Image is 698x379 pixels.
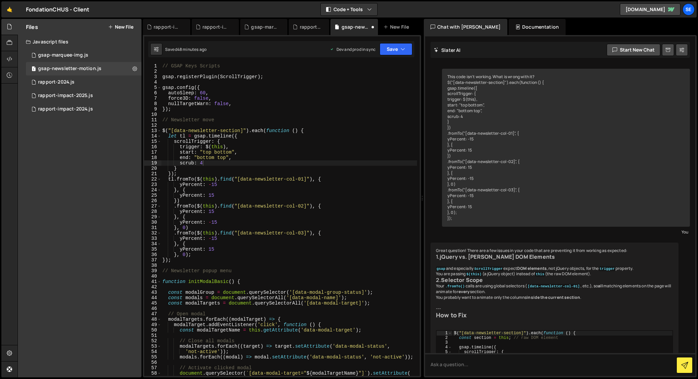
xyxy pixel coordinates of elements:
[144,144,161,150] div: 16
[38,93,93,99] div: rapport-impact-2025.js
[527,294,580,300] strong: inside the current section
[144,171,161,177] div: 21
[144,117,161,123] div: 11
[509,19,566,35] div: Documentation
[144,203,161,209] div: 27
[144,101,161,106] div: 8
[598,283,603,289] strong: all
[466,272,482,277] code: $(this)
[144,284,161,290] div: 42
[527,284,580,289] code: [data-newsletter-col-01]
[144,69,161,74] div: 2
[144,96,161,101] div: 7
[144,74,161,80] div: 3
[38,79,74,85] div: rapport-2024.js
[144,139,161,144] div: 15
[321,3,377,15] button: Code + Tools
[442,69,690,227] div: This code isn't working. What is wrong with it? $("[data-newsletter-section]").each(function () {...
[144,230,161,236] div: 32
[202,24,231,30] div: rapport-impact-2024.js
[437,340,452,345] div: 3
[144,274,161,279] div: 40
[144,279,161,284] div: 41
[38,52,88,58] div: gsap-marquee-img.js
[458,289,470,294] strong: every
[380,43,412,55] button: Save
[444,228,688,235] div: You
[26,62,141,75] div: 9197/47368.js
[144,290,161,295] div: 43
[26,23,38,31] h2: Files
[144,150,161,155] div: 17
[434,47,461,53] h2: Slater AI
[144,160,161,166] div: 19
[144,187,161,193] div: 24
[144,338,161,344] div: 52
[144,344,161,349] div: 53
[251,24,279,30] div: gsap-marquee-img.js
[177,46,207,52] div: 48 minutes ago
[144,333,161,338] div: 51
[144,123,161,128] div: 12
[342,24,370,30] div: gsap-newsletter-motion.js
[144,177,161,182] div: 22
[108,24,133,30] button: New File
[330,46,376,52] div: Dev and prod in sync
[144,225,161,230] div: 31
[383,24,412,30] div: New File
[26,49,141,62] div: 9197/37632.js
[683,3,695,15] a: Se
[436,311,467,319] strong: How to Fix
[445,284,466,289] code: .fromTo()
[144,327,161,333] div: 50
[144,311,161,317] div: 47
[26,75,141,89] div: rapport-2024.js
[144,236,161,241] div: 33
[18,35,141,49] div: Javascript files
[599,266,615,271] code: trigger
[437,331,452,336] div: 1
[441,276,483,284] strong: Selector Scope
[38,106,93,112] div: rapport-impact-2024.js
[144,128,161,133] div: 13
[144,371,161,376] div: 58
[436,266,446,271] code: gsap
[144,155,161,160] div: 18
[32,67,36,72] span: 1
[144,80,161,85] div: 4
[144,354,161,360] div: 55
[144,306,161,311] div: 46
[300,24,321,30] div: rapport-2024.js
[437,345,452,350] div: 4
[607,44,660,56] button: Start new chat
[144,63,161,69] div: 1
[144,198,161,203] div: 26
[144,220,161,225] div: 30
[440,253,555,260] strong: jQuery vs. [PERSON_NAME] DOM Elements
[144,252,161,257] div: 36
[144,322,161,327] div: 49
[144,90,161,96] div: 6
[144,360,161,365] div: 56
[144,85,161,90] div: 5
[1,1,18,18] a: 🤙
[144,268,161,274] div: 39
[144,349,161,354] div: 54
[144,209,161,214] div: 28
[144,112,161,117] div: 10
[144,214,161,220] div: 29
[144,263,161,268] div: 38
[474,266,503,271] code: ScrollTrigger
[144,257,161,263] div: 37
[26,5,90,13] div: FondationCHUS - Client
[38,66,101,72] div: gsap-newsletter-motion.js
[517,265,547,271] strong: DOM elements
[144,106,161,112] div: 9
[144,301,161,306] div: 45
[144,166,161,171] div: 20
[436,277,673,283] h3: 2.
[144,193,161,198] div: 25
[620,3,680,15] a: [DOMAIN_NAME]
[154,24,182,30] div: rapport-impact-2025.js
